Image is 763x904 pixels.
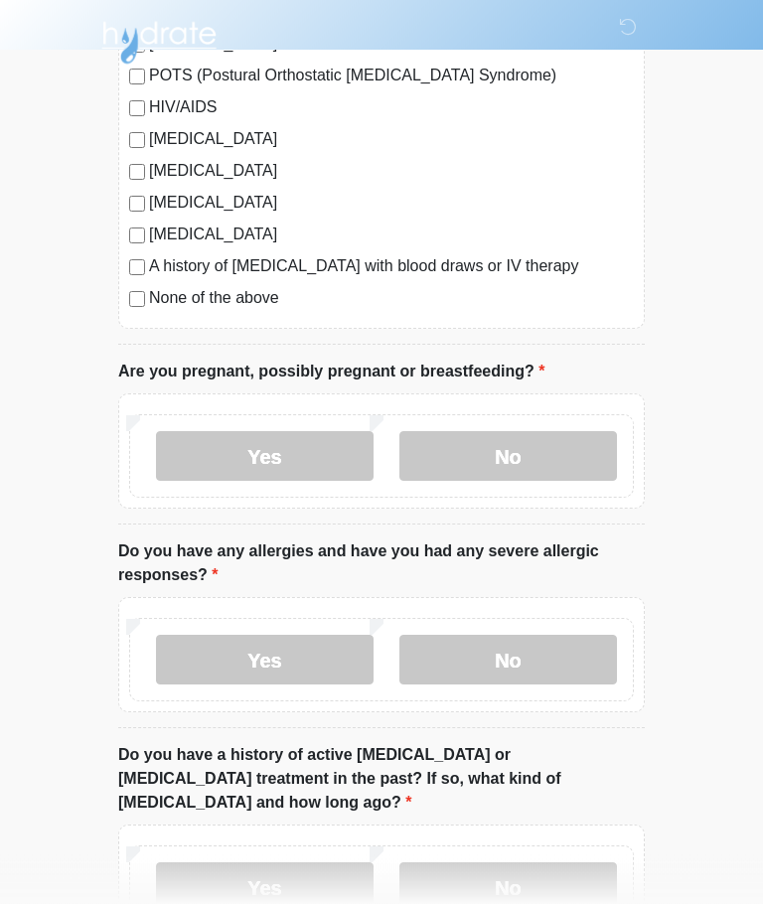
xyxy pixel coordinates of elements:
[129,101,145,117] input: HIV/AIDS
[118,744,645,816] label: Do you have a history of active [MEDICAL_DATA] or [MEDICAL_DATA] treatment in the past? If so, wh...
[118,540,645,588] label: Do you have any allergies and have you had any severe allergic responses?
[149,224,634,247] label: [MEDICAL_DATA]
[129,165,145,181] input: [MEDICAL_DATA]
[149,96,634,120] label: HIV/AIDS
[149,128,634,152] label: [MEDICAL_DATA]
[129,292,145,308] input: None of the above
[149,255,634,279] label: A history of [MEDICAL_DATA] with blood draws or IV therapy
[156,432,374,482] label: Yes
[129,133,145,149] input: [MEDICAL_DATA]
[149,160,634,184] label: [MEDICAL_DATA]
[118,361,544,384] label: Are you pregnant, possibly pregnant or breastfeeding?
[129,260,145,276] input: A history of [MEDICAL_DATA] with blood draws or IV therapy
[149,192,634,216] label: [MEDICAL_DATA]
[98,15,220,66] img: Hydrate IV Bar - Arcadia Logo
[129,197,145,213] input: [MEDICAL_DATA]
[399,432,617,482] label: No
[399,636,617,685] label: No
[129,228,145,244] input: [MEDICAL_DATA]
[156,636,374,685] label: Yes
[149,287,634,311] label: None of the above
